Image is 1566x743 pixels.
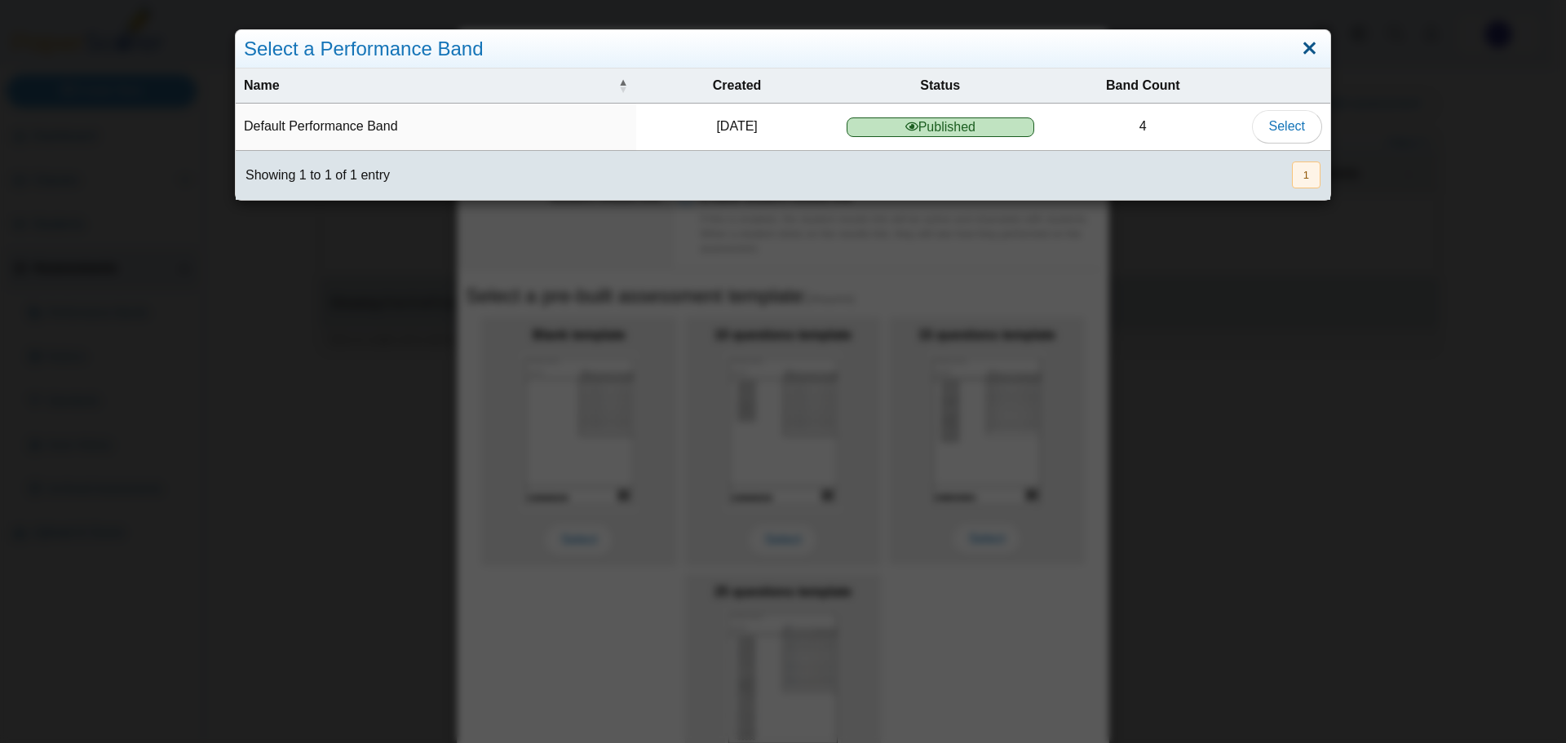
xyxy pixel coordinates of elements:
[1297,35,1322,63] a: Close
[236,151,390,200] div: Showing 1 to 1 of 1 entry
[1269,119,1305,133] span: Select
[1042,104,1243,150] td: 4
[236,104,636,150] td: Default Performance Band
[847,77,1034,95] span: Status
[236,30,1330,69] div: Select a Performance Band
[1292,161,1320,188] button: 1
[644,77,830,95] span: Created
[1051,77,1235,95] span: Band Count
[1290,161,1320,188] nav: pagination
[244,77,615,95] span: Name
[847,117,1034,137] span: Published
[1252,110,1322,143] button: Select
[716,119,757,133] time: Oct 12, 2023 at 9:04 PM
[618,77,628,94] span: Name : Activate to invert sorting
